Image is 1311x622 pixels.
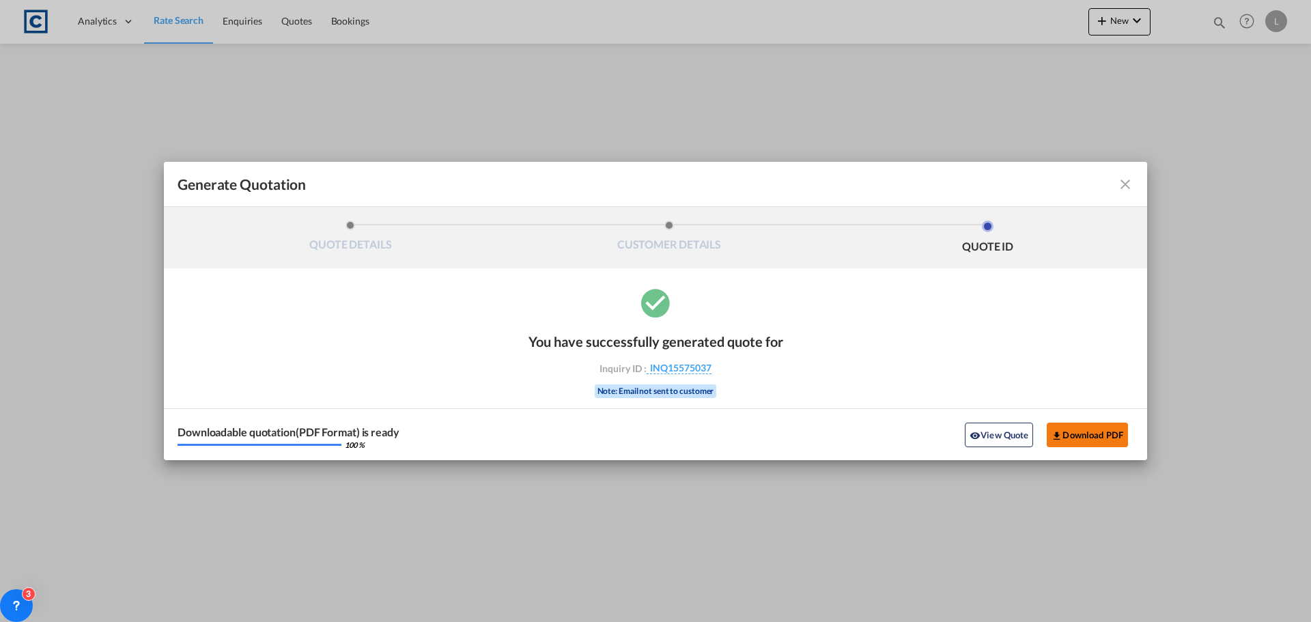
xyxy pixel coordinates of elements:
button: Download PDF [1047,423,1128,447]
md-icon: icon-eye [970,430,981,441]
md-icon: icon-checkbox-marked-circle [638,285,673,320]
li: QUOTE DETAILS [191,221,510,257]
li: CUSTOMER DETAILS [510,221,829,257]
div: Downloadable quotation(PDF Format) is ready [178,427,399,438]
md-dialog: Generate QuotationQUOTE ... [164,162,1147,460]
div: 100 % [345,441,365,449]
li: QUOTE ID [828,221,1147,257]
md-icon: icon-download [1052,430,1062,441]
md-icon: icon-close fg-AAA8AD cursor m-0 [1117,176,1133,193]
span: Generate Quotation [178,175,306,193]
div: Note: Email not sent to customer [595,384,717,398]
button: icon-eyeView Quote [965,423,1033,447]
span: INQ15575037 [647,362,711,374]
div: Inquiry ID : [576,362,735,374]
div: You have successfully generated quote for [528,333,783,350]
